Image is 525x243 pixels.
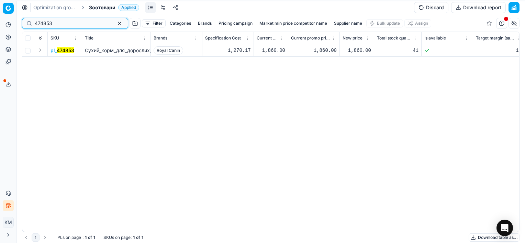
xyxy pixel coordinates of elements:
div: 1,860.00 [257,47,285,54]
nav: pagination [22,233,49,242]
button: КM [3,217,14,228]
strong: 1 [142,235,143,240]
div: 1,270.17 [205,47,251,54]
button: Go to next page [41,233,49,242]
span: PLs on page [57,235,81,240]
span: Зоотовари [89,4,115,11]
span: Applied [118,4,139,11]
span: Is available [424,35,446,41]
div: 1,860.00 [343,47,371,54]
strong: of [88,235,92,240]
div: 12 [476,47,522,54]
button: Market min price competitor name [257,19,330,27]
span: Royal Canin [154,46,183,55]
span: Current promo price [291,35,330,41]
mark: 474853 [57,47,74,53]
strong: 1 [93,235,95,240]
span: Specification Cost [205,35,241,41]
span: SKUs on page : [103,235,132,240]
button: Assign [404,19,431,27]
button: Pricing campaign [216,19,255,27]
input: Search by SKU or title [35,20,110,27]
div: : [57,235,95,240]
button: Expand [36,46,44,54]
span: Brands [154,35,167,41]
button: Brands [195,19,214,27]
span: КM [3,217,13,228]
button: Filter [142,19,166,27]
button: 1 [32,233,40,242]
div: Open Intercom Messenger [496,220,513,236]
span: Title [85,35,93,41]
button: Bulk update [366,19,403,27]
strong: 1 [133,235,135,240]
span: Target margin (sale) [476,35,515,41]
span: New price [343,35,362,41]
span: Сухий_корм_для_дорослих_стерилізованих_кішок_та_кастрованих_котів_Royal_Canin_Sterilised,_4_кг [85,47,322,53]
div: 1,860.00 [291,47,337,54]
button: Discard [414,2,448,13]
button: Go to previous page [22,233,30,242]
button: Supplier name [331,19,365,27]
span: ЗоотовариApplied [89,4,139,11]
button: Categories [167,19,194,27]
strong: 1 [85,235,87,240]
button: Download report [451,2,506,13]
span: SKU [51,35,59,41]
span: Total stock quantity [377,35,412,41]
button: Expand all [36,34,44,42]
span: pl_ [51,47,74,54]
strong: of [136,235,140,240]
button: pl_474853 [51,47,74,54]
span: Current price [257,35,278,41]
a: Optimization groups [33,4,77,11]
button: Download table as... [469,233,520,242]
nav: breadcrumb [33,4,139,11]
div: 41 [377,47,418,54]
